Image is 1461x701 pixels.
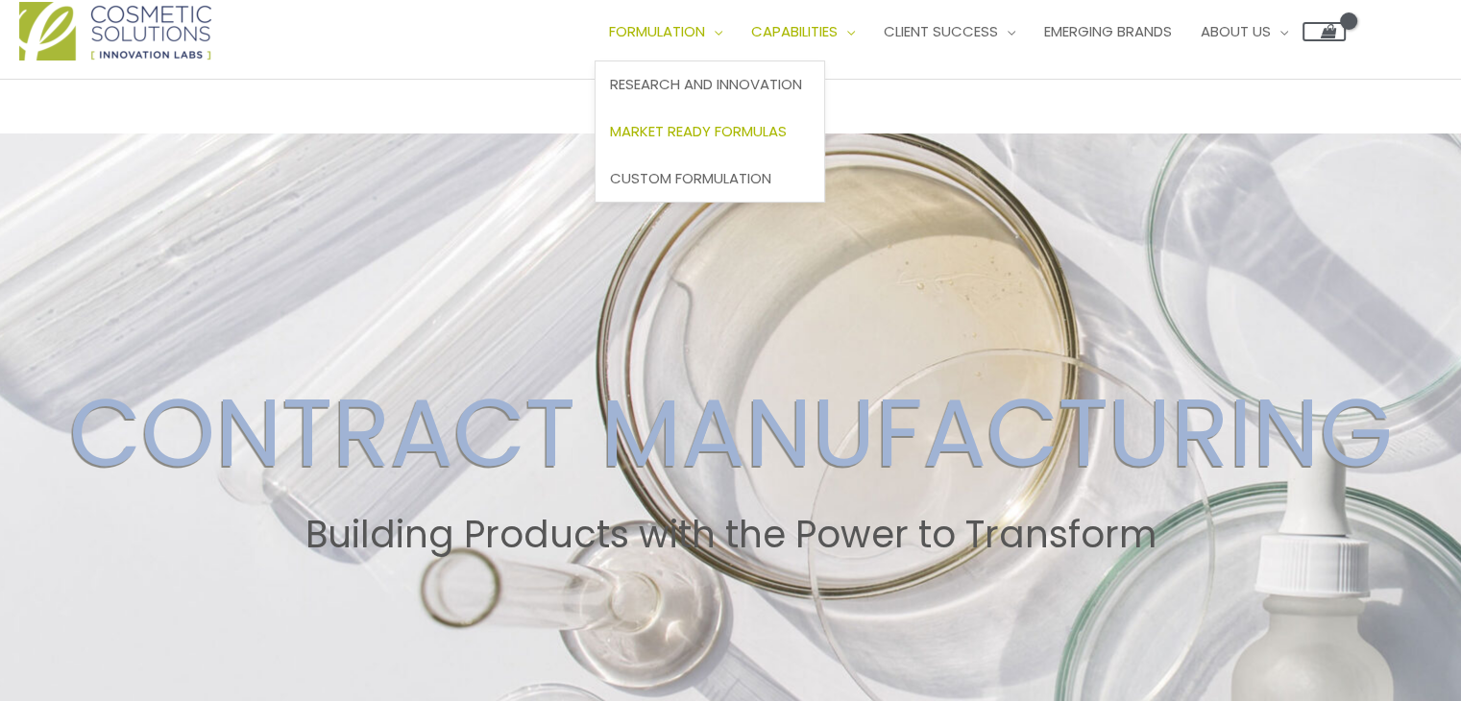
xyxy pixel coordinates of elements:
[751,21,838,41] span: Capabilities
[884,21,998,41] span: Client Success
[737,3,869,60] a: Capabilities
[595,3,737,60] a: Formulation
[1044,21,1172,41] span: Emerging Brands
[18,376,1443,490] h2: CONTRACT MANUFACTURING
[1030,3,1186,60] a: Emerging Brands
[869,3,1030,60] a: Client Success
[610,168,771,188] span: Custom Formulation
[1186,3,1303,60] a: About Us
[609,21,705,41] span: Formulation
[596,155,824,202] a: Custom Formulation
[1303,22,1346,41] a: View Shopping Cart, empty
[1201,21,1271,41] span: About Us
[19,2,211,60] img: Cosmetic Solutions Logo
[580,3,1346,60] nav: Site Navigation
[610,121,787,141] span: Market Ready Formulas
[596,61,824,109] a: Research and Innovation
[596,109,824,156] a: Market Ready Formulas
[610,74,802,94] span: Research and Innovation
[18,513,1443,557] h2: Building Products with the Power to Transform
